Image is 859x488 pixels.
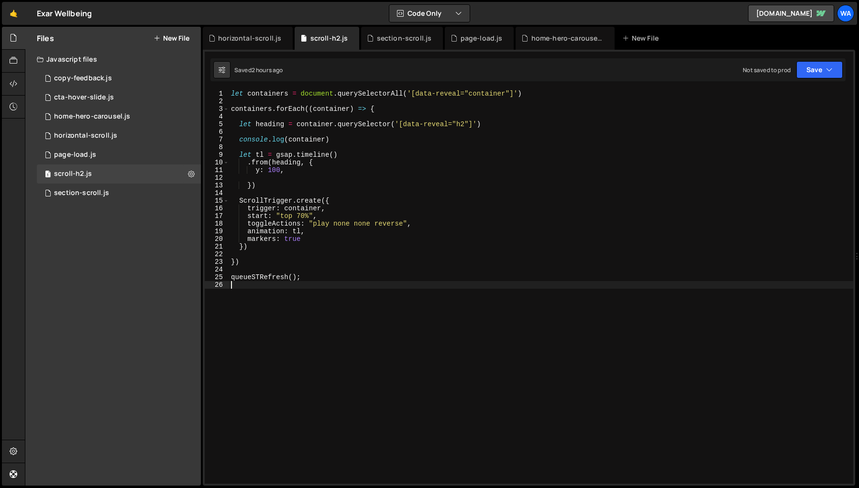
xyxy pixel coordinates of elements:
div: scroll-h2.js [310,33,348,43]
div: 1 [205,90,229,98]
h2: Files [37,33,54,43]
div: 11 [205,166,229,174]
div: 22 [205,250,229,258]
div: Not saved to prod [743,66,791,74]
div: 21 [205,243,229,250]
div: 12 [205,174,229,182]
div: 16122/45830.js [37,184,201,203]
div: copy-feedback.js [54,74,112,83]
div: 8 [205,143,229,151]
div: 9 [205,151,229,159]
div: Javascript files [25,50,201,69]
div: 19 [205,228,229,235]
a: [DOMAIN_NAME] [748,5,834,22]
div: 5 [205,120,229,128]
div: section-scroll.js [377,33,432,43]
div: 13 [205,182,229,189]
div: 24 [205,266,229,273]
button: Code Only [389,5,470,22]
div: page-load.js [461,33,503,43]
button: Save [796,61,843,78]
div: cta-hover-slide.js [54,93,114,102]
div: Saved [234,66,283,74]
div: 26 [205,281,229,289]
div: 7 [205,136,229,143]
a: wa [837,5,854,22]
div: 10 [205,159,229,166]
div: 17 [205,212,229,220]
div: Exar Wellbeing [37,8,92,19]
div: 6 [205,128,229,136]
div: 2 [205,98,229,105]
div: 15 [205,197,229,205]
div: horizontal-scroll.js [54,131,117,140]
div: 23 [205,258,229,266]
div: page-load.js [54,151,96,159]
div: New File [622,33,662,43]
div: 16122/44105.js [37,145,201,164]
div: horizontal-scroll.js [218,33,281,43]
div: home-hero-carousel.js [531,33,603,43]
div: 25 [205,273,229,281]
div: horizontal-scroll.js [37,126,201,145]
div: section-scroll.js [54,189,109,197]
div: scroll-h2.js [54,170,92,178]
div: 16122/44019.js [37,88,201,107]
div: 20 [205,235,229,243]
div: 4 [205,113,229,120]
div: 3 [205,105,229,113]
div: 16122/43314.js [37,69,201,88]
div: 2 hours ago [252,66,283,74]
div: 18 [205,220,229,228]
button: New File [154,34,189,42]
div: 16 [205,205,229,212]
div: home-hero-carousel.js [54,112,130,121]
div: 14 [205,189,229,197]
div: 16122/43585.js [37,107,201,126]
a: 🤙 [2,2,25,25]
span: 1 [45,171,51,179]
div: 16122/45954.js [37,164,201,184]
